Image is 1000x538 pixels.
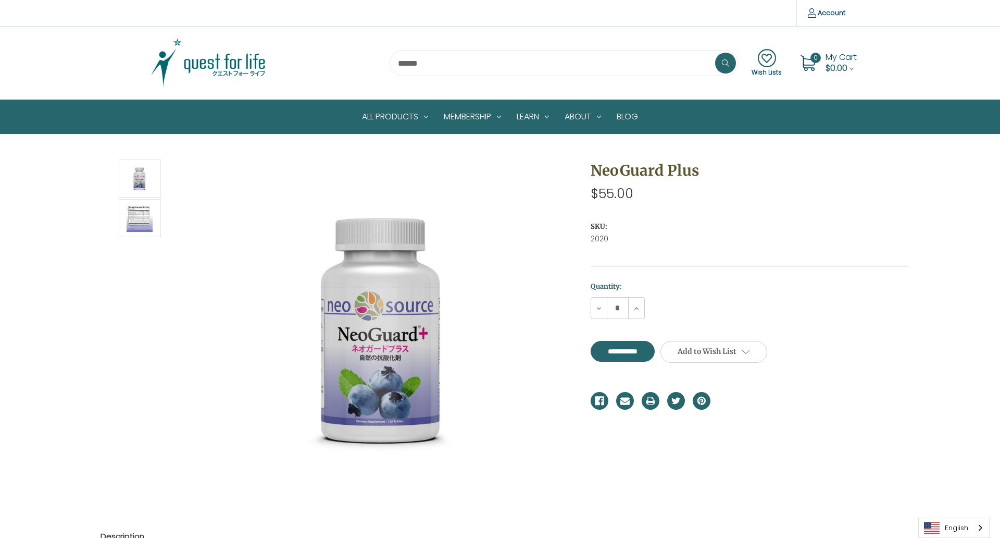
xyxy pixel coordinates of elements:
[591,160,909,181] h1: NeoGuard Plus
[591,222,906,232] dt: SKU:
[918,518,990,538] aside: Language selected: English
[557,100,609,133] a: About
[591,282,909,292] label: Quantity:
[810,53,821,63] span: 0
[127,161,153,196] img: NeoGuard Plus
[591,185,633,203] span: $55.00
[591,234,909,244] dd: 2020
[509,100,557,133] a: Learn
[660,341,767,363] a: Add to Wish List
[436,100,509,133] a: Membership
[918,518,990,538] div: Language
[826,62,847,74] span: $0.00
[127,201,153,236] img: NeoGuard Plus
[609,100,646,133] a: Blog
[826,51,857,63] span: My Cart
[252,201,512,462] img: NeoGuard Plus
[642,392,659,410] a: Print
[143,37,273,89] img: Quest Group
[354,100,436,133] a: All Products
[678,347,736,356] span: Add to Wish List
[826,51,857,74] a: Cart with 0 items
[752,49,782,77] a: Wish Lists
[919,518,989,537] a: English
